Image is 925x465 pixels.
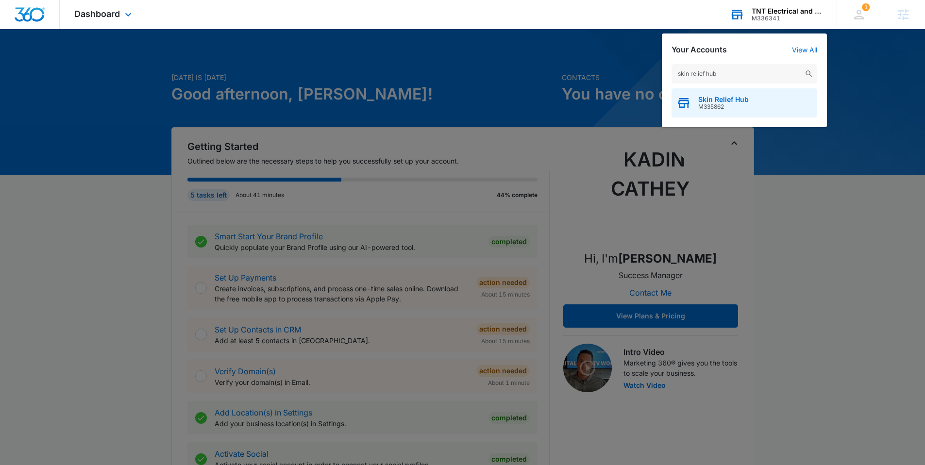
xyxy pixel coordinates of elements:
span: Skin Relief Hub [698,96,749,103]
input: Search Accounts [672,64,817,83]
button: Skin Relief HubM335862 [672,88,817,117]
div: account id [752,15,823,22]
span: 1 [862,3,870,11]
div: notifications count [862,3,870,11]
a: View All [792,46,817,54]
h2: Your Accounts [672,45,727,54]
div: account name [752,7,823,15]
span: M335862 [698,103,749,110]
span: Dashboard [74,9,120,19]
